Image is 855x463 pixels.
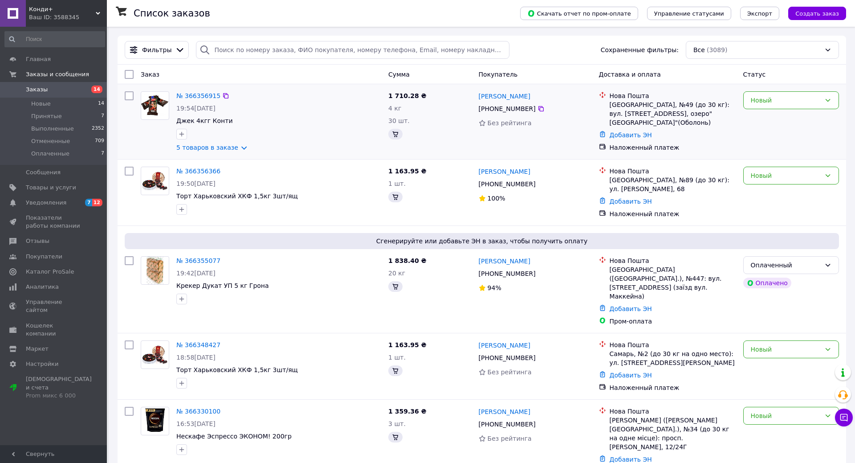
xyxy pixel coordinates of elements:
span: Покупатели [26,253,62,261]
a: № 366355077 [176,257,220,264]
div: Нова Пошта [610,340,736,349]
a: Добавить ЭН [610,198,652,205]
span: 16:53[DATE] [176,420,216,427]
span: Уведомления [26,199,66,207]
span: 2352 [92,125,104,133]
span: Сгенерируйте или добавьте ЭН в заказ, чтобы получить оплату [128,237,835,246]
a: Джек 4кгг Конти [176,117,233,124]
div: Нова Пошта [610,407,736,416]
div: Нова Пошта [610,256,736,265]
span: Главная [26,55,51,63]
div: Самарь, №2 (до 30 кг на одно место): ул. [STREET_ADDRESS][PERSON_NAME] [610,349,736,367]
span: Без рейтинга [488,119,532,127]
a: [PERSON_NAME] [479,167,530,176]
span: 3 шт. [388,420,406,427]
a: Торт Харьковский ХКФ 1,5кг 3шт/ящ [176,193,298,200]
a: № 366330100 [176,408,220,415]
span: 1 710.28 ₴ [388,92,427,99]
a: Добавить ЭН [610,131,652,139]
div: Prom микс 6 000 [26,392,92,400]
span: Управление сайтом [26,298,82,314]
a: Добавить ЭН [610,372,652,379]
span: Управление статусами [654,10,724,17]
span: 1 163.95 ₴ [388,168,427,175]
span: Отзывы [26,237,49,245]
span: Фильтры [142,45,171,54]
div: Нова Пошта [610,167,736,176]
span: Сумма [388,71,410,78]
div: Новый [751,344,821,354]
span: Без рейтинга [488,369,532,376]
a: Фото товару [141,340,169,369]
span: 4 кг [388,105,401,112]
span: Покупатель [479,71,518,78]
div: Наложенный платеж [610,209,736,218]
span: 1 шт. [388,354,406,361]
span: 19:54[DATE] [176,105,216,112]
span: 7 [101,150,104,158]
span: Принятые [31,112,62,120]
span: Каталог ProSale [26,268,74,276]
span: 19:50[DATE] [176,180,216,187]
span: Аналитика [26,283,59,291]
span: 14 [98,100,104,108]
span: Заказы и сообщения [26,70,89,78]
a: 5 товаров в заказе [176,144,238,151]
h1: Список заказов [134,8,210,19]
div: [PHONE_NUMBER] [477,267,537,280]
a: Нескафе Эспрессо ЭКОНОМ! 200гр [176,433,292,440]
img: Фото товару [145,407,165,435]
img: Фото товару [141,172,169,191]
span: Маркет [26,345,49,353]
a: [PERSON_NAME] [479,341,530,350]
div: Наложенный платеж [610,143,736,152]
div: Наложенный платеж [610,383,736,392]
div: Новый [751,95,821,105]
div: [PHONE_NUMBER] [477,418,537,430]
span: Кошелек компании [26,322,82,338]
span: Статус [743,71,766,78]
span: Без рейтинга [488,435,532,442]
span: 20 кг [388,270,405,277]
span: 709 [95,137,104,145]
span: [DEMOGRAPHIC_DATA] и счета [26,375,92,400]
a: [PERSON_NAME] [479,407,530,416]
input: Поиск по номеру заказа, ФИО покупателя, номеру телефона, Email, номеру накладной [196,41,509,59]
span: Все [693,45,705,54]
a: [PERSON_NAME] [479,257,530,266]
a: Фото товару [141,91,169,120]
div: [PHONE_NUMBER] [477,352,537,364]
span: 30 шт. [388,117,410,124]
span: 7 [85,199,92,206]
span: Товары и услуги [26,184,76,192]
button: Скачать отчет по пром-оплате [520,7,638,20]
span: Скачать отчет по пром-оплате [527,9,631,17]
span: Конди+ [29,5,96,13]
a: Фото товару [141,256,169,285]
div: Оплачено [743,278,791,288]
span: 1 шт. [388,180,406,187]
span: Создать заказ [795,10,839,17]
img: Фото товару [141,94,169,117]
div: [PHONE_NUMBER] [477,178,537,190]
span: 1 838.40 ₴ [388,257,427,264]
span: Новые [31,100,51,108]
a: Добавить ЭН [610,456,652,463]
span: 94% [488,284,501,291]
span: 7 [101,112,104,120]
a: Торт Харьковский ХКФ 1,5кг 3шт/ящ [176,366,298,373]
div: Ваш ID: 3588345 [29,13,107,21]
span: Экспорт [747,10,772,17]
button: Экспорт [740,7,779,20]
img: Фото товару [141,345,169,365]
div: Новый [751,171,821,180]
a: № 366356915 [176,92,220,99]
span: Заказ [141,71,159,78]
span: Заказы [26,86,48,94]
span: Выполненные [31,125,74,133]
div: Нова Пошта [610,91,736,100]
span: Оплаченные [31,150,69,158]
